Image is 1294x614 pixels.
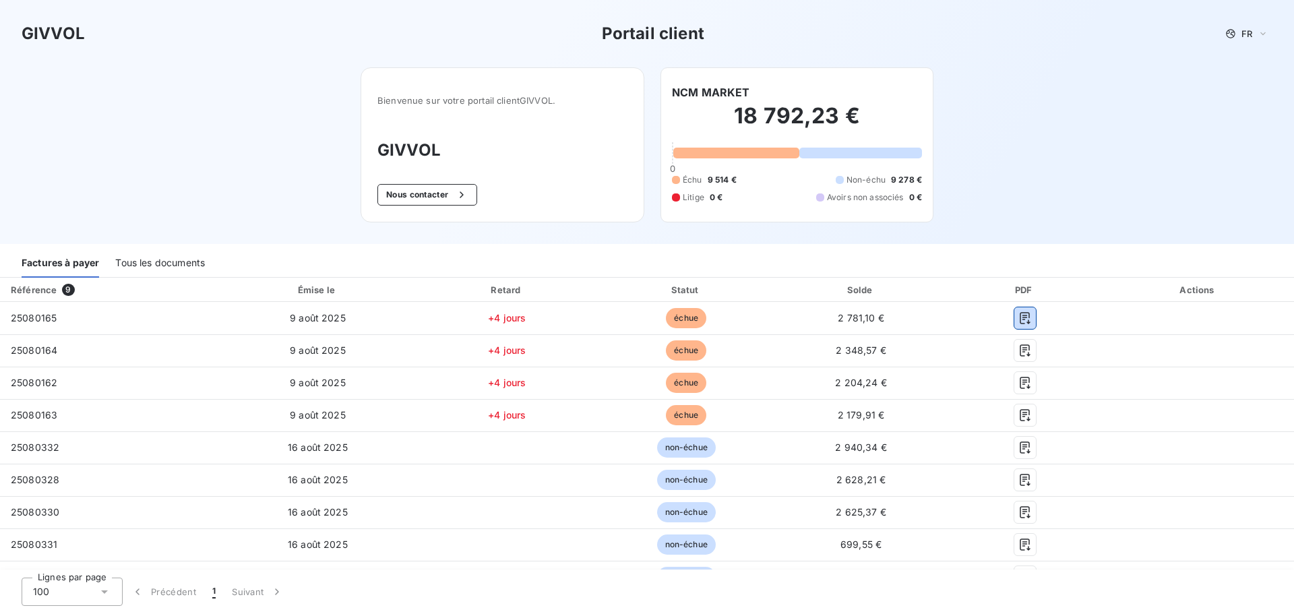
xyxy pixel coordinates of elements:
[827,191,904,204] span: Avoirs non associés
[1105,283,1291,297] div: Actions
[672,84,750,100] h6: NCM MARKET
[836,344,886,356] span: 2 348,57 €
[835,377,887,388] span: 2 204,24 €
[290,312,346,324] span: 9 août 2025
[683,174,702,186] span: Échu
[836,474,886,485] span: 2 628,21 €
[950,283,1100,297] div: PDF
[123,578,204,606] button: Précédent
[657,437,716,458] span: non-échue
[488,312,526,324] span: +4 jours
[204,578,224,606] button: 1
[11,474,59,485] span: 25080328
[377,95,627,106] span: Bienvenue sur votre portail client GIVVOL .
[600,283,772,297] div: Statut
[602,22,704,46] h3: Portail client
[22,22,85,46] h3: GIVVOL
[708,174,737,186] span: 9 514 €
[835,441,887,453] span: 2 940,34 €
[11,409,57,421] span: 25080163
[11,284,57,295] div: Référence
[290,344,346,356] span: 9 août 2025
[488,344,526,356] span: +4 jours
[377,138,627,162] h3: GIVVOL
[657,534,716,555] span: non-échue
[840,539,882,550] span: 699,55 €
[846,174,886,186] span: Non-échu
[11,441,59,453] span: 25080332
[683,191,704,204] span: Litige
[290,377,346,388] span: 9 août 2025
[62,284,74,296] span: 9
[222,283,414,297] div: Émise le
[288,441,348,453] span: 16 août 2025
[838,409,885,421] span: 2 179,91 €
[657,502,716,522] span: non-échue
[488,409,526,421] span: +4 jours
[11,539,57,550] span: 25080331
[1241,28,1252,39] span: FR
[288,474,348,485] span: 16 août 2025
[11,344,57,356] span: 25080164
[710,191,722,204] span: 0 €
[33,585,49,598] span: 100
[666,405,706,425] span: échue
[666,373,706,393] span: échue
[22,249,99,278] div: Factures à payer
[672,102,922,143] h2: 18 792,23 €
[11,312,57,324] span: 25080165
[666,340,706,361] span: échue
[115,249,205,278] div: Tous les documents
[212,585,216,598] span: 1
[288,506,348,518] span: 16 août 2025
[838,312,884,324] span: 2 781,10 €
[377,184,477,206] button: Nous contacter
[11,506,59,518] span: 25080330
[11,377,57,388] span: 25080162
[670,163,675,174] span: 0
[419,283,595,297] div: Retard
[891,174,922,186] span: 9 278 €
[488,377,526,388] span: +4 jours
[836,506,886,518] span: 2 625,37 €
[288,539,348,550] span: 16 août 2025
[290,409,346,421] span: 9 août 2025
[657,470,716,490] span: non-échue
[778,283,945,297] div: Solde
[657,567,716,587] span: non-échue
[666,308,706,328] span: échue
[224,578,292,606] button: Suivant
[909,191,922,204] span: 0 €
